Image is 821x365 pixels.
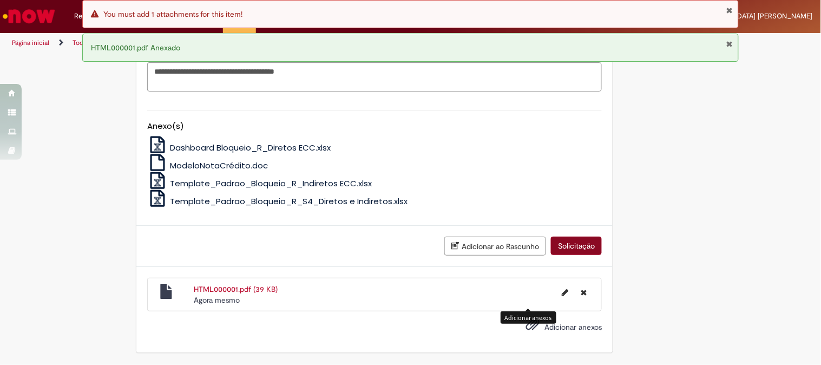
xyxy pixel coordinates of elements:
ul: Trilhas de página [8,33,539,53]
button: Editar nome de arquivo HTML000001.pdf [555,284,575,301]
button: Adicionar ao Rascunho [444,237,546,256]
button: Solicitação [551,237,602,255]
a: Todos os Catálogos [73,38,130,47]
button: Fechar Notificação [726,6,733,15]
a: HTML000001.pdf (39 KB) [194,284,278,294]
img: ServiceNow [1,5,57,27]
span: Requisições [74,11,112,22]
span: Dashboard Bloqueio_R_Diretos ECC.xlsx [170,142,331,153]
span: ModeloNotaCrédito.doc [170,160,268,171]
span: Template_Padrao_Bloqueio_R_Indiretos ECC.xlsx [170,178,372,189]
span: Template_Padrao_Bloqueio_R_S4_Diretos e Indiretos.xlsx [170,195,408,207]
a: Template_Padrao_Bloqueio_R_Indiretos ECC.xlsx [147,178,372,189]
span: Adicionar anexos [544,322,602,332]
span: HTML000001.pdf Anexado [91,43,180,53]
a: Página inicial [12,38,49,47]
textarea: Descrição [147,62,602,92]
span: [DEMOGRAPHIC_DATA] [PERSON_NAME] [681,11,813,21]
time: 29/09/2025 16:26:19 [194,295,240,305]
span: Agora mesmo [194,295,240,305]
span: You must add 1 attachments for this item! [103,9,243,19]
button: Excluir HTML000001.pdf [574,284,593,301]
button: Adicionar anexos [523,314,542,339]
div: Adicionar anexos [501,311,556,324]
h5: Anexo(s) [147,122,602,131]
a: ModeloNotaCrédito.doc [147,160,268,171]
a: Template_Padrao_Bloqueio_R_S4_Diretos e Indiretos.xlsx [147,195,408,207]
a: Dashboard Bloqueio_R_Diretos ECC.xlsx [147,142,331,153]
button: Fechar Notificação [726,40,733,48]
